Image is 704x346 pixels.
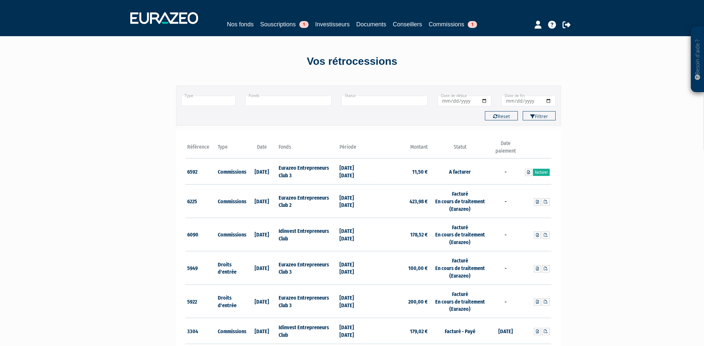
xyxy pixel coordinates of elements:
span: 1 [468,21,477,28]
td: - [490,185,521,218]
td: 423,98 € [368,185,429,218]
td: 6090 [186,218,216,251]
td: [DATE] [DATE] [338,318,368,344]
td: 6225 [186,185,216,218]
td: [DATE] [DATE] [338,218,368,251]
a: Souscriptions1 [260,20,309,29]
td: Idinvest Entrepreneurs Club [277,218,338,251]
a: Documents [356,20,386,29]
a: Commissions1 [429,20,477,30]
td: - [490,159,521,185]
td: A facturer [429,159,490,185]
td: - [490,218,521,251]
td: Commissions [216,318,247,344]
td: [DATE] [DATE] [338,185,368,218]
td: Facturé En cours de traitement (Eurazeo) [429,218,490,251]
td: Commissions [216,218,247,251]
td: Eurazeo Entrepreneurs Club 3 [277,251,338,285]
p: Besoin d'aide ? [694,30,701,89]
td: Eurazeo Entrepreneurs Club 3 [277,284,338,318]
th: Type [216,140,247,159]
th: Statut [429,140,490,159]
a: Investisseurs [315,20,350,29]
button: Filtrer [523,111,556,120]
th: Référence [186,140,216,159]
div: Vos rétrocessions [164,54,540,69]
td: - [490,251,521,285]
td: [DATE] [246,284,277,318]
td: - [490,284,521,318]
td: Eurazeo Entrepreneurs Club 3 [277,159,338,185]
td: Commissions [216,185,247,218]
td: 5922 [186,284,216,318]
td: 179,02 € [368,318,429,344]
td: Droits d'entrée [216,251,247,285]
a: Nos fonds [227,20,254,29]
td: Idinvest Entrepreneurs Club [277,318,338,344]
td: [DATE] [DATE] [338,251,368,285]
td: 200,00 € [368,284,429,318]
td: [DATE] [246,318,277,344]
td: 3304 [186,318,216,344]
img: 1732889491-logotype_eurazeo_blanc_rvb.png [130,12,198,24]
td: Facturé En cours de traitement (Eurazeo) [429,185,490,218]
td: [DATE] [DATE] [338,159,368,185]
th: Date paiement [490,140,521,159]
td: Eurazeo Entrepreneurs Club 2 [277,185,338,218]
td: [DATE] [490,318,521,344]
td: [DATE] [246,185,277,218]
a: Facturer [533,169,550,176]
td: Droits d'entrée [216,284,247,318]
th: Période [338,140,368,159]
td: Facturé En cours de traitement (Eurazeo) [429,284,490,318]
td: 6592 [186,159,216,185]
td: 11,50 € [368,159,429,185]
td: Facturé En cours de traitement (Eurazeo) [429,251,490,285]
a: Conseillers [393,20,422,29]
button: Reset [485,111,518,120]
td: [DATE] [246,251,277,285]
td: [DATE] [246,159,277,185]
td: 100,00 € [368,251,429,285]
td: Facturé - Payé [429,318,490,344]
td: 178,52 € [368,218,429,251]
th: Date [246,140,277,159]
td: [DATE] [246,218,277,251]
td: 5949 [186,251,216,285]
th: Montant [368,140,429,159]
td: [DATE] [DATE] [338,284,368,318]
td: Commissions [216,159,247,185]
span: 1 [299,21,309,28]
th: Fonds [277,140,338,159]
